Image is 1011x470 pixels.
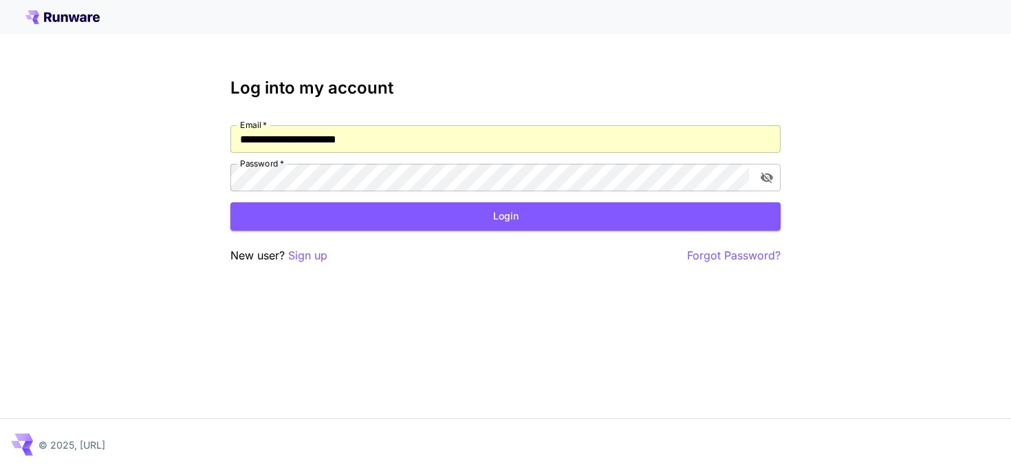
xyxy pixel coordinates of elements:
button: Sign up [288,247,327,264]
button: toggle password visibility [754,165,779,190]
label: Password [240,158,284,169]
label: Email [240,119,267,131]
button: Login [230,202,781,231]
p: New user? [230,247,327,264]
button: Forgot Password? [687,247,781,264]
p: © 2025, [URL] [39,438,105,452]
h3: Log into my account [230,78,781,98]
